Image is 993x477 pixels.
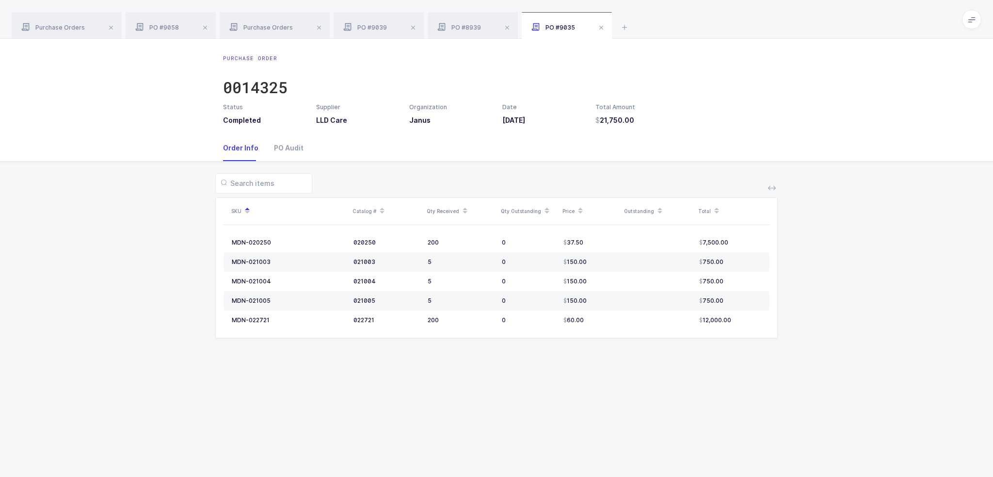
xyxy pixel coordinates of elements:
[699,316,731,324] span: 12,000.00
[699,297,723,305] span: 750.00
[699,278,723,285] span: 750.00
[502,316,556,324] div: 0
[563,239,583,247] span: 37.50
[563,258,587,266] span: 150.00
[232,258,271,266] div: MDN-021003
[427,203,495,219] div: Qty Received
[428,278,494,285] div: 5
[316,115,398,125] h3: LLD Care
[563,278,587,285] span: 150.00
[531,24,575,31] span: PO #9035
[223,103,304,112] div: Status
[223,135,266,161] div: Order Info
[232,239,271,247] div: MDN-020250
[229,24,293,31] span: Purchase Orders
[353,278,420,285] div: 021004
[698,203,767,219] div: Total
[428,297,494,305] div: 5
[428,316,494,324] div: 200
[595,103,677,112] div: Total Amount
[502,239,556,247] div: 0
[428,239,494,247] div: 200
[563,316,584,324] span: 60.00
[502,297,556,305] div: 0
[135,24,179,31] span: PO #9058
[353,316,420,324] div: 022721
[699,239,728,247] span: 7,500.00
[437,24,481,31] span: PO #8939
[699,258,723,266] span: 750.00
[231,203,347,219] div: SKU
[502,115,584,125] h3: [DATE]
[223,54,288,62] div: Purchase Order
[266,135,304,161] div: PO Audit
[409,103,491,112] div: Organization
[409,115,491,125] h3: Janus
[562,203,618,219] div: Price
[353,258,420,266] div: 021003
[343,24,387,31] span: PO #9039
[595,115,634,125] span: 21,750.00
[353,239,420,247] div: 020250
[232,316,270,324] div: MDN-022721
[624,203,692,219] div: Outstanding
[316,103,398,112] div: Supplier
[232,297,271,305] div: MDN-021005
[502,278,556,285] div: 0
[502,103,584,112] div: Date
[428,258,494,266] div: 5
[502,258,556,266] div: 0
[501,203,557,219] div: Qty Outstanding
[21,24,85,31] span: Purchase Orders
[232,278,271,285] div: MDN-021004
[223,115,304,125] h3: Completed
[215,173,312,194] input: Search items
[563,297,587,305] span: 150.00
[353,297,420,305] div: 021005
[352,203,421,219] div: Catalog #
